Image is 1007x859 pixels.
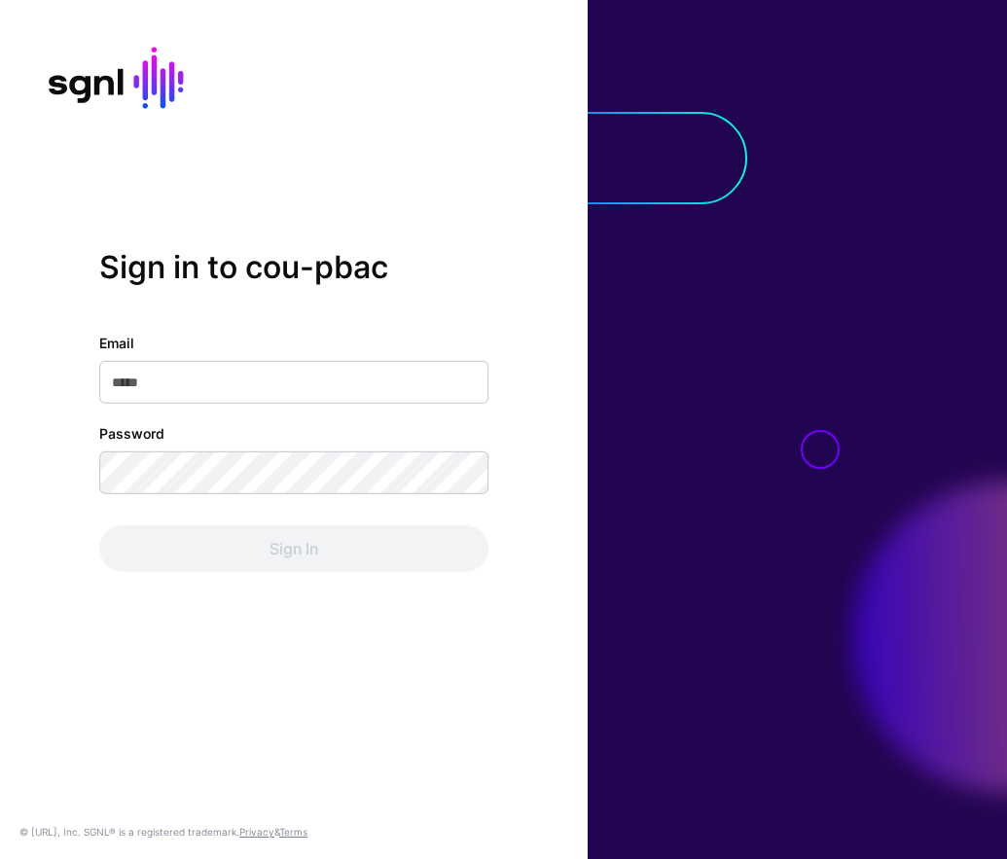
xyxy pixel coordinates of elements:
[279,826,307,838] a: Terms
[239,826,274,838] a: Privacy
[99,333,134,353] label: Email
[99,423,164,444] label: Password
[19,824,307,840] div: © [URL], Inc. SGNL® is a registered trademark. &
[99,248,488,285] h2: Sign in to cou-pbac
